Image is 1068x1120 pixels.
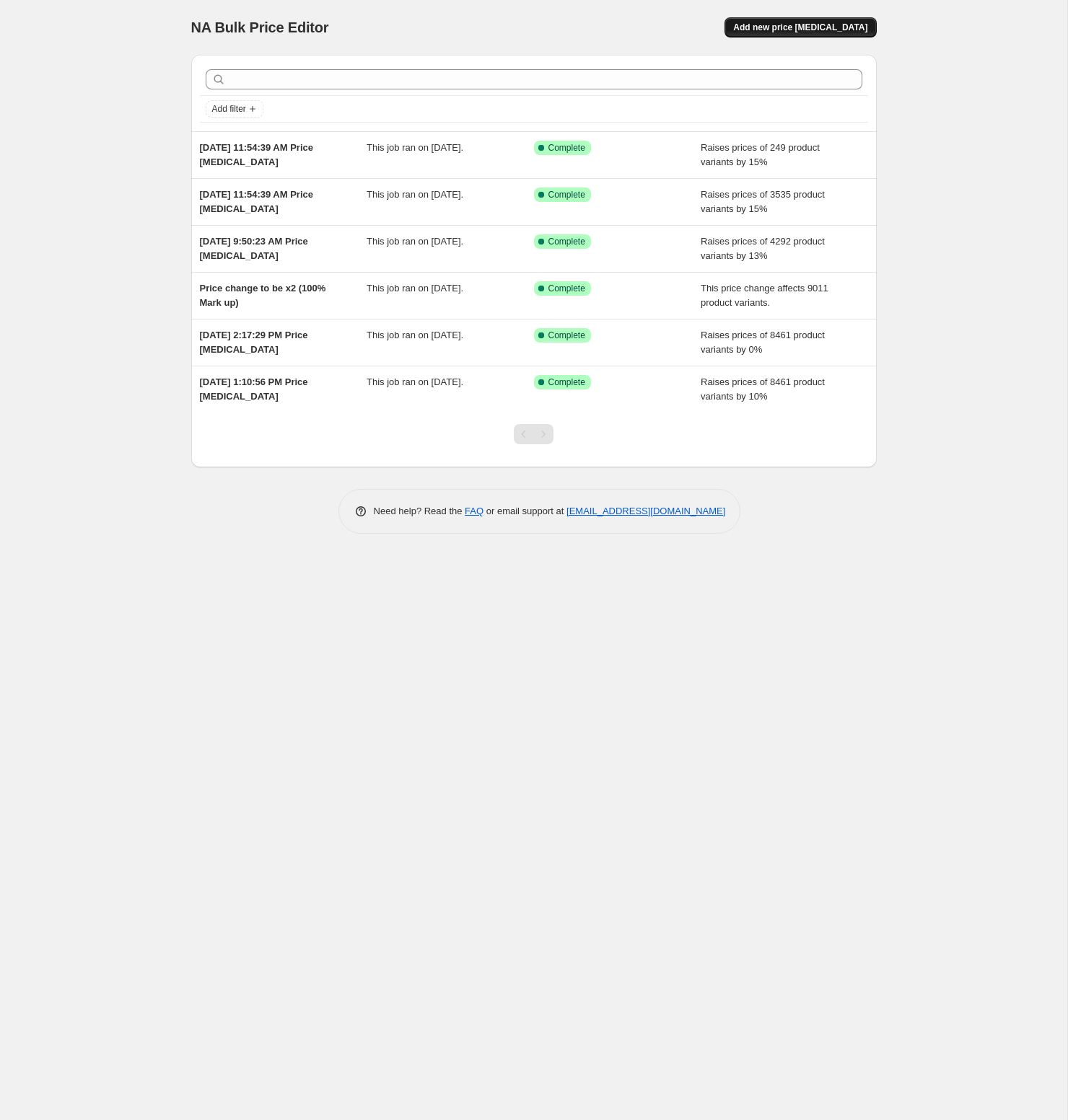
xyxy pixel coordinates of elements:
[566,506,725,516] a: [EMAIL_ADDRESS][DOMAIN_NAME]
[191,19,329,35] span: NA Bulk Price Editor
[367,330,463,340] span: This job ran on [DATE].
[212,103,246,115] span: Add filter
[206,100,263,118] button: Add filter
[548,330,585,341] span: Complete
[367,142,463,153] span: This job ran on [DATE].
[701,376,825,402] span: Raises prices of 8461 product variants by 10%
[701,189,825,214] span: Raises prices of 3535 product variants by 15%
[548,376,585,388] span: Complete
[367,283,463,294] span: This job ran on [DATE].
[548,189,585,200] span: Complete
[200,142,314,167] span: [DATE] 11:54:39 AM Price [MEDICAL_DATA]
[465,506,483,516] a: FAQ
[548,236,585,247] span: Complete
[200,376,308,402] span: [DATE] 1:10:56 PM Price [MEDICAL_DATA]
[733,22,867,33] span: Add new price [MEDICAL_DATA]
[701,283,828,308] span: This price change affects 9011 product variants.
[200,236,308,261] span: [DATE] 9:50:23 AM Price [MEDICAL_DATA]
[200,189,314,214] span: [DATE] 11:54:39 AM Price [MEDICAL_DATA]
[514,424,553,444] nav: Pagination
[374,506,465,516] span: Need help? Read the
[701,236,825,261] span: Raises prices of 4292 product variants by 13%
[701,330,825,355] span: Raises prices of 8461 product variants by 0%
[483,506,566,516] span: or email support at
[367,376,463,387] span: This job ran on [DATE].
[200,283,326,308] span: Price change to be x2 (100% Mark up)
[725,17,876,38] button: Add new price [MEDICAL_DATA]
[367,236,463,247] span: This job ran on [DATE].
[548,142,585,154] span: Complete
[367,189,463,200] span: This job ran on [DATE].
[701,142,820,167] span: Raises prices of 249 product variants by 15%
[548,283,585,294] span: Complete
[200,330,308,355] span: [DATE] 2:17:29 PM Price [MEDICAL_DATA]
